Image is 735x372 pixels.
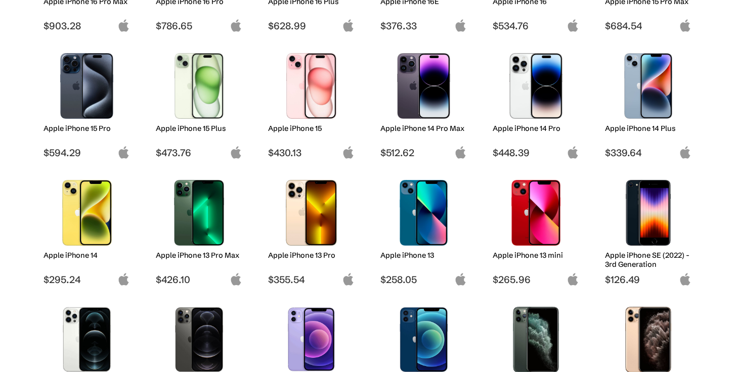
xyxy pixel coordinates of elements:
[388,53,459,119] img: iPhone 14 Pro Max
[493,20,579,32] span: $534.76
[268,124,355,133] h2: Apple iPhone 15
[342,273,355,286] img: apple-logo
[380,251,467,260] h2: Apple iPhone 13
[380,20,467,32] span: $376.33
[380,147,467,159] span: $512.62
[163,180,235,246] img: iPhone 13 Pro Max
[264,175,360,286] a: iPhone 13 Pro Apple iPhone 13 Pro $355.54 apple-logo
[613,53,684,119] img: iPhone 14 Plus
[380,124,467,133] h2: Apple iPhone 14 Pro Max
[493,147,579,159] span: $448.39
[117,19,130,32] img: apple-logo
[567,146,579,159] img: apple-logo
[156,273,242,286] span: $426.10
[44,273,130,286] span: $295.24
[163,53,235,119] img: iPhone 15 Plus
[605,273,691,286] span: $126.49
[230,273,242,286] img: apple-logo
[268,20,355,32] span: $628.99
[39,175,135,286] a: iPhone 14 Apple iPhone 14 $295.24 apple-logo
[156,20,242,32] span: $786.65
[605,251,691,269] h2: Apple iPhone SE (2022) - 3rd Generation
[493,124,579,133] h2: Apple iPhone 14 Pro
[605,20,691,32] span: $684.54
[500,53,572,119] img: iPhone 14 Pro
[268,251,355,260] h2: Apple iPhone 13 Pro
[230,146,242,159] img: apple-logo
[613,180,684,246] img: iPhone SE 3rd Gen
[679,19,691,32] img: apple-logo
[388,180,459,246] img: iPhone 13
[156,251,242,260] h2: Apple iPhone 13 Pro Max
[230,19,242,32] img: apple-logo
[276,53,347,119] img: iPhone 15
[44,251,130,260] h2: Apple iPhone 14
[679,146,691,159] img: apple-logo
[679,273,691,286] img: apple-logo
[454,19,467,32] img: apple-logo
[276,180,347,246] img: iPhone 13 Pro
[600,175,697,286] a: iPhone SE 3rd Gen Apple iPhone SE (2022) - 3rd Generation $126.49 apple-logo
[488,175,584,286] a: iPhone 13 mini Apple iPhone 13 mini $265.96 apple-logo
[44,147,130,159] span: $594.29
[151,48,247,159] a: iPhone 15 Plus Apple iPhone 15 Plus $473.76 apple-logo
[380,273,467,286] span: $258.05
[156,147,242,159] span: $473.76
[39,48,135,159] a: iPhone 15 Pro Apple iPhone 15 Pro $594.29 apple-logo
[44,124,130,133] h2: Apple iPhone 15 Pro
[264,48,360,159] a: iPhone 15 Apple iPhone 15 $430.13 apple-logo
[454,273,467,286] img: apple-logo
[342,146,355,159] img: apple-logo
[156,124,242,133] h2: Apple iPhone 15 Plus
[488,48,584,159] a: iPhone 14 Pro Apple iPhone 14 Pro $448.39 apple-logo
[454,146,467,159] img: apple-logo
[605,124,691,133] h2: Apple iPhone 14 Plus
[268,147,355,159] span: $430.13
[117,146,130,159] img: apple-logo
[567,273,579,286] img: apple-logo
[376,48,472,159] a: iPhone 14 Pro Max Apple iPhone 14 Pro Max $512.62 apple-logo
[44,20,130,32] span: $903.28
[493,273,579,286] span: $265.96
[151,175,247,286] a: iPhone 13 Pro Max Apple iPhone 13 Pro Max $426.10 apple-logo
[493,251,579,260] h2: Apple iPhone 13 mini
[51,53,122,119] img: iPhone 15 Pro
[376,175,472,286] a: iPhone 13 Apple iPhone 13 $258.05 apple-logo
[117,273,130,286] img: apple-logo
[342,19,355,32] img: apple-logo
[600,48,697,159] a: iPhone 14 Plus Apple iPhone 14 Plus $339.64 apple-logo
[567,19,579,32] img: apple-logo
[51,180,122,246] img: iPhone 14
[268,273,355,286] span: $355.54
[500,180,572,246] img: iPhone 13 mini
[605,147,691,159] span: $339.64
